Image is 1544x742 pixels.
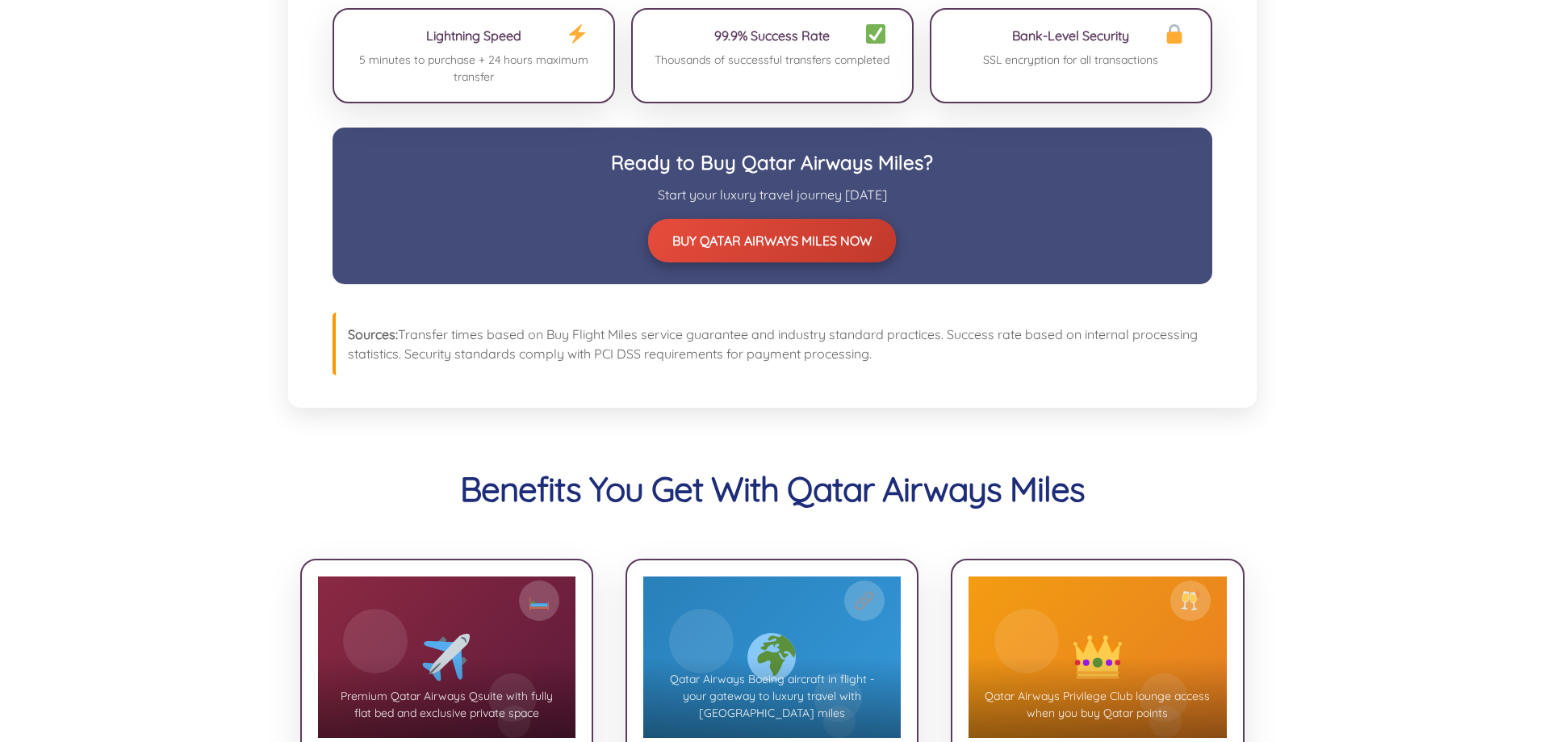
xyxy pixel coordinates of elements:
[353,148,1192,177] div: Ready to Buy Qatar Airways Miles?
[659,671,885,722] div: Qatar Airways Boeing aircraft in flight - your gateway to luxury travel with [GEOGRAPHIC_DATA] miles
[855,591,874,610] img: 🔗
[649,52,896,69] div: Thousands of successful transfers completed
[985,688,1210,722] div: Qatar Airways Privilege Club lounge access when you buy Qatar points
[333,312,1212,375] div: Transfer times based on Buy Flight Miles service guarantee and industry standard practices. Succe...
[567,24,587,44] img: ⚡
[529,591,549,610] img: 🛏️
[866,24,885,44] img: ✅
[422,633,471,681] img: ✈️
[948,52,1195,69] div: SSL encryption for all transactions
[350,52,597,86] div: 5 minutes to purchase + 24 hours maximum transfer
[648,219,896,262] button: BUY QATAR AIRWAYS MILES NOW
[747,633,796,681] img: 🌍
[350,26,597,45] div: Lightning Speed
[948,26,1195,45] div: Bank-Level Security
[334,688,559,722] div: Premium Qatar Airways Qsuite with fully flat bed and exclusive private space
[1073,633,1122,681] img: 👑
[300,469,1245,509] h2: Benefits You Get With Qatar Airways Miles
[649,26,896,45] div: 99.9% Success Rate
[353,185,1192,204] div: Start your luxury travel journey [DATE]
[1165,24,1184,44] img: 🔒
[348,326,398,342] strong: Sources:
[1181,591,1200,610] img: 🥂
